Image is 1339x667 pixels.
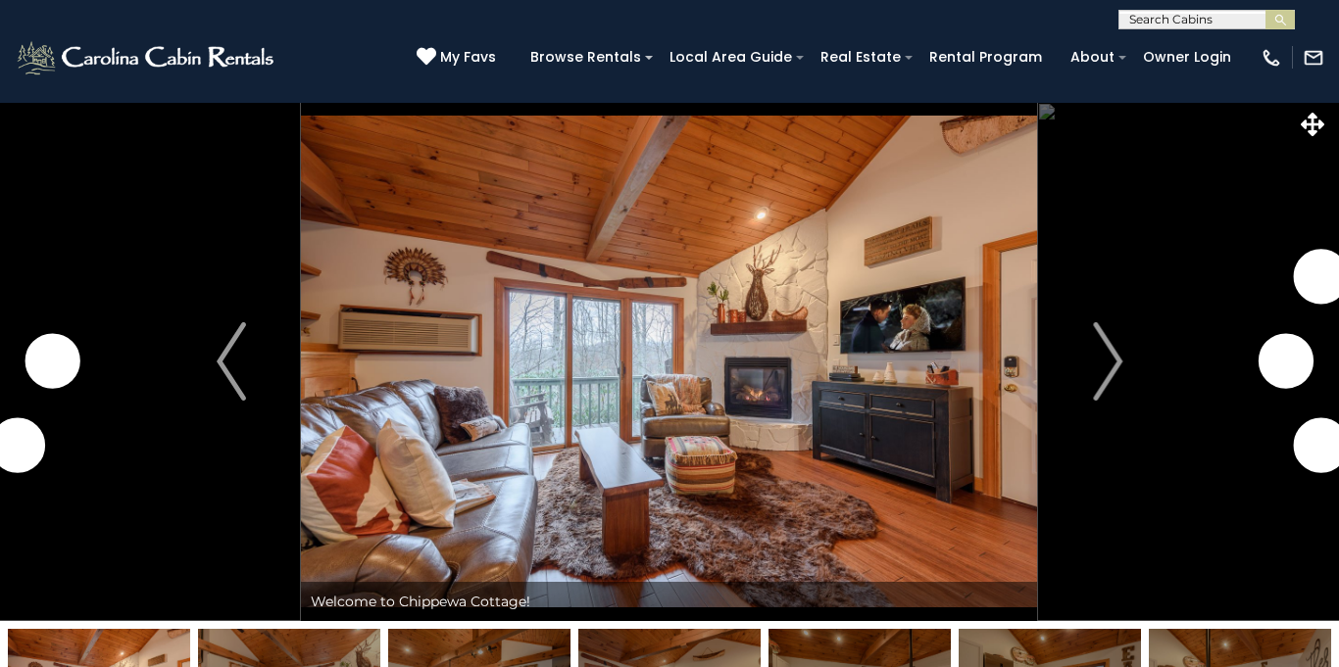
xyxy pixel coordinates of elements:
[811,42,911,72] a: Real Estate
[521,42,651,72] a: Browse Rentals
[162,102,301,621] button: Previous
[1303,47,1324,69] img: mail-regular-white.png
[15,38,279,77] img: White-1-2.png
[1038,102,1177,621] button: Next
[660,42,802,72] a: Local Area Guide
[417,47,501,69] a: My Favs
[1133,42,1241,72] a: Owner Login
[301,582,1037,621] div: Welcome to Chippewa Cottage!
[1061,42,1124,72] a: About
[919,42,1052,72] a: Rental Program
[1093,322,1122,401] img: arrow
[440,47,496,68] span: My Favs
[1261,47,1282,69] img: phone-regular-white.png
[217,322,246,401] img: arrow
